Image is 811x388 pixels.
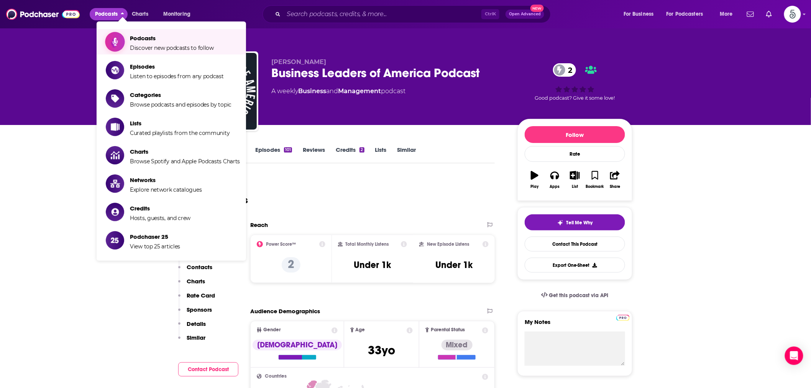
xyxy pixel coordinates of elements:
[187,306,212,313] p: Sponsors
[298,87,326,95] a: Business
[253,340,342,350] div: [DEMOGRAPHIC_DATA]
[616,314,630,321] a: Pro website
[585,166,605,194] button: Bookmark
[435,259,473,271] h3: Under 1k
[187,320,206,327] p: Details
[130,158,240,165] span: Browse Spotify and Apple Podcasts Charts
[346,242,389,247] h2: Total Monthly Listens
[90,8,128,20] button: close menu
[130,44,214,51] span: Discover new podcasts to follow
[130,205,190,212] span: Credits
[178,362,238,376] button: Contact Podcast
[530,5,544,12] span: New
[250,307,320,315] h2: Audience Demographics
[130,35,214,42] span: Podcasts
[356,327,365,332] span: Age
[178,334,205,348] button: Similar
[187,278,205,285] p: Charts
[662,8,714,20] button: open menu
[506,10,544,19] button: Open AdvancedNew
[525,258,625,273] button: Export One-Sheet
[720,9,733,20] span: More
[744,8,757,21] a: Show notifications dropdown
[178,278,205,292] button: Charts
[525,214,625,230] button: tell me why sparkleTell Me Why
[572,184,578,189] div: List
[397,146,416,164] a: Similar
[127,8,153,20] a: Charts
[271,58,326,66] span: [PERSON_NAME]
[284,8,481,20] input: Search podcasts, credits, & more...
[187,292,215,299] p: Rate Card
[557,220,563,226] img: tell me why sparkle
[130,215,190,222] span: Hosts, guests, and crew
[481,9,499,19] span: Ctrl K
[132,9,148,20] span: Charts
[785,347,803,365] div: Open Intercom Messenger
[130,120,230,127] span: Lists
[255,146,292,164] a: Episodes101
[517,58,632,106] div: 2Good podcast? Give it some love!
[565,166,585,194] button: List
[6,7,80,21] img: Podchaser - Follow, Share and Rate Podcasts
[130,63,224,70] span: Episodes
[130,101,231,108] span: Browse podcasts and episodes by topic
[326,87,338,95] span: and
[566,220,593,226] span: Tell Me Why
[130,73,224,80] span: Listen to episodes from any podcast
[549,292,609,299] span: Get this podcast via API
[187,263,212,271] p: Contacts
[605,166,625,194] button: Share
[360,147,364,153] div: 2
[525,166,545,194] button: Play
[265,374,287,379] span: Countries
[187,334,205,341] p: Similar
[535,95,615,101] span: Good podcast? Give it some love!
[427,242,469,247] h2: New Episode Listens
[550,184,560,189] div: Apps
[525,146,625,162] div: Rate
[163,9,190,20] span: Monitoring
[354,259,391,271] h3: Under 1k
[667,9,703,20] span: For Podcasters
[178,306,212,320] button: Sponsors
[338,87,381,95] a: Management
[525,318,625,332] label: My Notes
[158,8,200,20] button: open menu
[375,146,387,164] a: Lists
[284,147,292,153] div: 101
[368,343,395,358] span: 33 yo
[784,6,801,23] span: Logged in as Spiral5-G2
[270,5,558,23] div: Search podcasts, credits, & more...
[714,8,742,20] button: open menu
[535,286,615,305] a: Get this podcast via API
[95,9,118,20] span: Podcasts
[178,320,206,334] button: Details
[130,91,231,99] span: Categories
[130,233,180,240] span: Podchaser 25
[130,130,230,136] span: Curated playlists from the community
[178,292,215,306] button: Rate Card
[303,146,325,164] a: Reviews
[525,126,625,143] button: Follow
[442,340,473,350] div: Mixed
[130,176,202,184] span: Networks
[784,6,801,23] button: Show profile menu
[618,8,663,20] button: open menu
[561,63,576,77] span: 2
[282,257,300,273] p: 2
[784,6,801,23] img: User Profile
[130,186,202,193] span: Explore network catalogues
[610,184,620,189] div: Share
[178,263,212,278] button: Contacts
[431,327,465,332] span: Parental Status
[545,166,565,194] button: Apps
[763,8,775,21] a: Show notifications dropdown
[271,87,405,96] div: A weekly podcast
[130,243,180,250] span: View top 25 articles
[336,146,364,164] a: Credits2
[553,63,576,77] a: 2
[130,148,240,155] span: Charts
[624,9,654,20] span: For Business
